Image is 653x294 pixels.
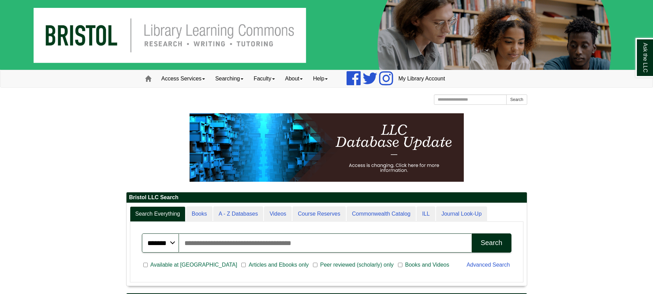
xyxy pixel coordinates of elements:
input: Books and Videos [398,262,402,268]
button: Search [506,94,527,105]
span: Peer reviewed (scholarly) only [317,261,396,269]
a: Access Services [156,70,210,87]
span: Available at [GEOGRAPHIC_DATA] [148,261,240,269]
a: My Library Account [393,70,450,87]
a: Faculty [249,70,280,87]
span: Articles and Ebooks only [246,261,311,269]
a: Videos [264,206,292,222]
a: Journal Look-Up [436,206,487,222]
span: Books and Videos [402,261,452,269]
input: Peer reviewed (scholarly) only [313,262,317,268]
a: Search Everything [130,206,186,222]
button: Search [472,233,511,253]
a: Help [308,70,333,87]
a: Course Reserves [292,206,346,222]
input: Available at [GEOGRAPHIC_DATA] [143,262,148,268]
img: HTML tutorial [190,113,464,182]
a: Searching [210,70,249,87]
a: About [280,70,308,87]
a: Commonwealth Catalog [347,206,416,222]
input: Articles and Ebooks only [241,262,246,268]
a: A - Z Databases [213,206,264,222]
h2: Bristol LLC Search [126,192,527,203]
a: ILL [416,206,435,222]
div: Search [481,239,502,247]
a: Books [186,206,212,222]
a: Advanced Search [467,262,510,268]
